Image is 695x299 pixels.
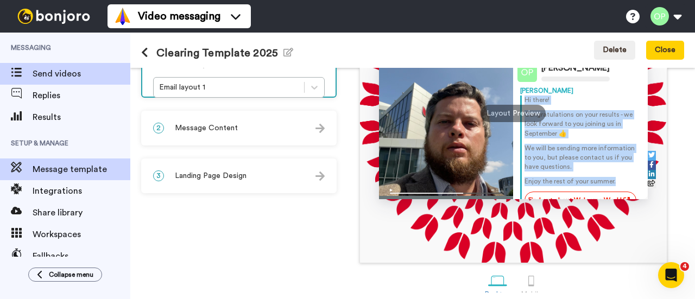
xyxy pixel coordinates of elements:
[33,250,130,263] span: Fallbacks
[525,177,641,186] p: Enjoy the rest of your summer.
[658,262,684,288] iframe: Intercom live chat
[315,124,325,133] img: arrow.svg
[13,9,94,24] img: bj-logo-header-white.svg
[33,228,130,241] span: Workspaces
[138,9,220,24] span: Video messaging
[175,123,238,133] span: Message Content
[33,163,130,176] span: Message template
[114,8,131,25] img: vm-color.svg
[33,111,130,124] span: Results
[141,158,337,193] div: 3Landing Page Design
[153,59,325,77] div: Select email layout
[33,67,130,80] span: Send videos
[28,268,102,282] button: Collapse menu
[33,206,130,219] span: Share library
[153,123,164,133] span: 2
[315,171,325,181] img: arrow.svg
[594,41,635,60] button: Delete
[525,110,641,138] p: Congratulations on your results - we look forward to you joining us in September 👍
[153,170,164,181] span: 3
[485,290,510,298] div: Desktop
[33,185,130,198] span: Integrations
[517,62,537,82] img: Profile Image
[521,290,541,298] div: Mobile
[646,41,684,60] button: Close
[680,262,689,271] span: 4
[159,82,299,93] div: Email layout 1
[33,89,130,102] span: Replies
[49,270,93,279] span: Collapse menu
[141,111,337,145] div: 2Message Content
[525,96,641,105] p: Hi there!
[175,170,247,181] span: Landing Page Design
[481,105,546,122] div: Layout Preview
[520,86,641,96] div: [PERSON_NAME]
[525,144,641,171] p: We will be sending more information to you, but please contact us if you have questions.
[379,183,514,199] img: player-controls-full.svg
[541,63,610,73] div: [PERSON_NAME]
[525,192,636,209] a: Find out about Welcome Week!
[141,47,293,59] h1: Clearing Template 2025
